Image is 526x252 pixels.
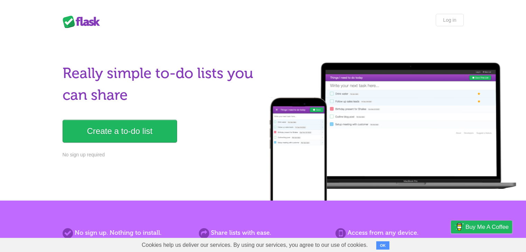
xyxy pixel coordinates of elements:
img: Buy me a coffee [454,221,464,233]
span: Buy me a coffee [465,221,509,233]
span: Cookies help us deliver our services. By using our services, you agree to our use of cookies. [135,238,375,252]
h2: Share lists with ease. [199,228,327,238]
a: Buy me a coffee [451,221,512,233]
h1: Really simple to-do lists you can share [63,62,259,106]
div: Flask Lists [63,16,104,28]
p: No sign up required [63,151,259,158]
a: Create a to-do list [63,120,177,143]
a: Log in [436,14,463,26]
button: OK [376,241,390,250]
h2: No sign up. Nothing to install. [63,228,191,238]
h2: Access from any device. [335,228,463,238]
